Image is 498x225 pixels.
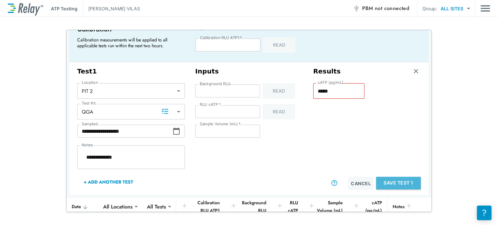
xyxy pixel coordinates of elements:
div: RLU cATP [277,199,298,214]
div: Notes [393,203,412,210]
label: Sample Volume (mL) [200,122,241,126]
h3: Results [313,67,341,75]
div: Sample Volume (mL) [308,199,343,214]
p: Calibration measurements will be applied to all applicable tests run within the next two hours. [77,37,181,49]
div: All Tests [142,200,171,213]
label: Sampled [82,122,98,126]
button: Cancel [348,177,373,190]
h3: Test 1 [77,67,185,75]
button: + Add Another Test [77,174,140,190]
input: Choose date, selected date is Aug 26, 2025 [77,125,172,138]
p: ATP Testing [51,5,77,12]
div: cATP (pg/mL) [353,199,382,214]
label: Calibration RLU ATP1 [200,36,242,40]
span: PBM [362,4,409,13]
button: PBM not connected [350,2,412,15]
img: LuminUltra Relay [8,2,43,16]
label: Location [82,80,98,85]
label: Test Kit [82,101,96,106]
div: Background RLU [230,199,266,214]
p: Group: [422,5,437,12]
label: Notes [82,143,93,147]
label: cATP (pg/mL) [318,80,343,85]
label: RLU cATP [200,102,221,107]
button: Main menu [480,2,490,15]
button: Save Test 1 [376,177,421,189]
img: Remove [413,68,419,74]
iframe: Resource center [477,206,492,220]
div: All Locations [99,200,137,213]
th: Date [66,197,99,216]
img: Drawer Icon [480,2,490,15]
h3: Inputs [195,67,303,75]
div: Calibration RLU ATP1 [181,199,220,214]
img: Offline Icon [353,5,360,12]
div: PIT 2 [77,84,185,97]
p: [PERSON_NAME] VILAS [88,5,140,12]
span: not connected [375,5,409,12]
label: Background RLU [200,82,231,86]
div: QGA [77,105,185,118]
